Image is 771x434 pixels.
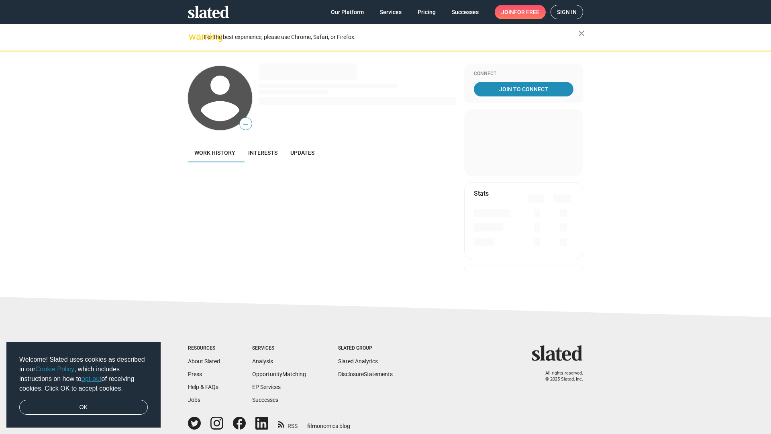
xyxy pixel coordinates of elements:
[514,5,539,19] span: for free
[380,5,402,19] span: Services
[204,32,578,43] div: For the best experience, please use Chrome, Safari, or Firefox.
[475,82,572,96] span: Join To Connect
[445,5,485,19] a: Successes
[338,371,393,377] a: DisclosureStatements
[252,371,306,377] a: OpportunityMatching
[307,416,350,430] a: filmonomics blog
[418,5,436,19] span: Pricing
[252,345,306,352] div: Services
[307,423,317,429] span: film
[331,5,364,19] span: Our Platform
[338,345,393,352] div: Slated Group
[324,5,370,19] a: Our Platform
[551,5,583,19] a: Sign in
[501,5,539,19] span: Join
[474,82,573,96] a: Join To Connect
[474,189,489,198] mat-card-title: Stats
[35,366,74,373] a: Cookie Policy
[248,149,277,156] span: Interests
[188,397,200,403] a: Jobs
[188,358,220,364] a: About Slated
[188,384,218,390] a: Help & FAQs
[252,358,273,364] a: Analysis
[189,32,198,41] mat-icon: warning
[495,5,546,19] a: Joinfor free
[19,400,148,415] a: dismiss cookie message
[82,375,102,382] a: opt-out
[240,119,252,129] span: —
[19,355,148,393] span: Welcome! Slated uses cookies as described in our , which includes instructions on how to of recei...
[290,149,314,156] span: Updates
[278,418,298,430] a: RSS
[557,5,577,19] span: Sign in
[411,5,442,19] a: Pricing
[188,345,220,352] div: Resources
[373,5,408,19] a: Services
[577,29,586,38] mat-icon: close
[252,384,281,390] a: EP Services
[242,143,284,162] a: Interests
[284,143,321,162] a: Updates
[6,342,161,428] div: cookieconsent
[338,358,378,364] a: Slated Analytics
[194,149,235,156] span: Work history
[188,143,242,162] a: Work history
[537,371,583,382] p: All rights reserved. © 2025 Slated, Inc.
[474,71,573,77] div: Connect
[252,397,278,403] a: Successes
[188,371,202,377] a: Press
[452,5,479,19] span: Successes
